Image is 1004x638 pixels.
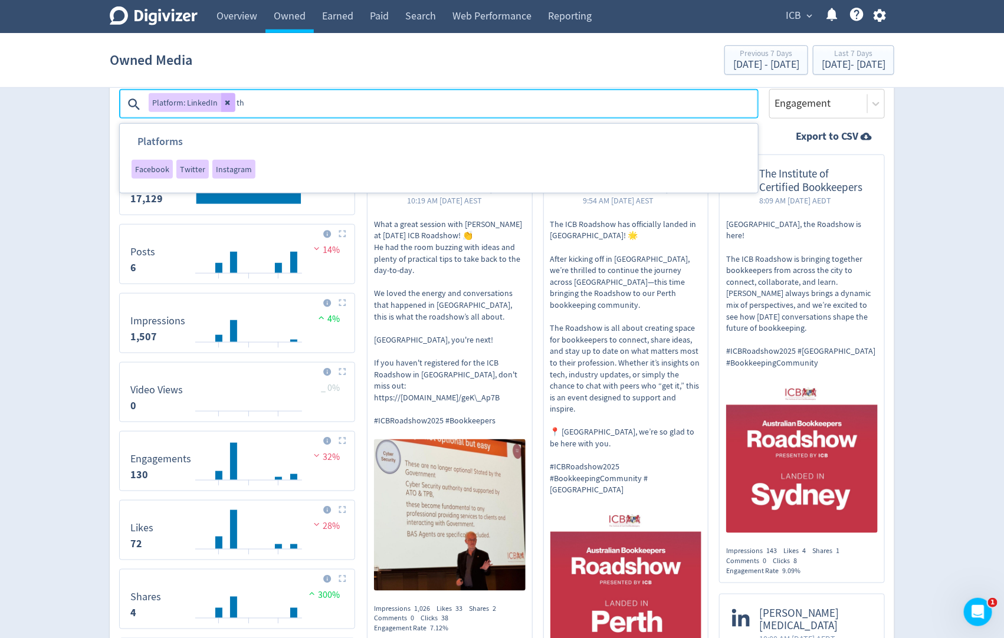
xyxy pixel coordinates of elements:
[152,98,218,107] span: Platform: LinkedIn
[804,11,815,21] span: expand_more
[726,382,878,534] img: https://media.cf.digivizer.com/images/linkedin-127897832-urn:li:share:7381073024793366528-82b274b...
[374,439,526,591] img: https://media.cf.digivizer.com/images/linkedin-127897832-urn:li:share:7379671284886130688-98c6857...
[759,195,872,206] span: 8:09 AM [DATE] AEDT
[339,506,346,514] img: Placeholder
[124,505,349,555] svg: Likes 72
[368,155,532,594] a: The Institute of Certified Bookkeepers10:19 AM [DATE] AESTWhat a great session with [PERSON_NAME]...
[724,45,808,75] button: Previous 7 Days[DATE] - [DATE]
[783,546,812,556] div: Likes
[311,244,323,253] img: negative-performance.svg
[130,330,157,344] strong: 1,507
[130,521,153,535] dt: Likes
[430,624,448,633] span: 7.12%
[130,245,155,259] dt: Posts
[180,165,205,173] span: Twitter
[763,556,766,565] span: 0
[339,575,346,583] img: Placeholder
[271,485,286,493] text: 06/10
[773,556,803,566] div: Clicks
[311,520,340,532] span: 28%
[339,368,346,376] img: Placeholder
[216,165,252,173] span: Instagram
[271,416,286,424] text: 06/10
[726,556,773,566] div: Comments
[311,520,323,529] img: negative-performance.svg
[311,451,340,463] span: 32%
[130,261,136,275] strong: 6
[782,6,815,25] button: ICB
[242,554,256,562] text: 04/10
[271,347,286,355] text: 06/10
[759,167,872,195] span: The Institute of Certified Bookkeepers
[124,229,349,279] svg: Posts 6
[130,383,183,397] dt: Video Views
[242,347,256,355] text: 04/10
[271,278,286,286] text: 06/10
[130,192,163,206] strong: 17,129
[311,451,323,460] img: negative-performance.svg
[212,416,226,424] text: 02/10
[583,195,696,206] span: 9:54 AM [DATE] AEST
[124,436,349,486] svg: Engagements 130
[964,598,992,626] iframe: Intercom live chat
[437,604,469,614] div: Likes
[733,50,799,60] div: Previous 7 Days
[242,278,256,286] text: 04/10
[759,607,872,634] span: [PERSON_NAME][MEDICAL_DATA]
[812,546,846,556] div: Shares
[124,574,349,624] svg: Shares 4
[130,468,148,482] strong: 130
[135,165,169,173] span: Facebook
[130,606,136,620] strong: 4
[726,546,783,556] div: Impressions
[782,566,800,575] span: 9.09%
[339,230,346,238] img: Placeholder
[212,623,226,631] text: 02/10
[822,50,885,60] div: Last 7 Days
[374,624,455,634] div: Engagement Rate
[374,614,421,624] div: Comments
[124,367,349,417] svg: Video Views 0
[339,299,346,307] img: Placeholder
[786,6,801,25] span: ICB
[374,604,437,614] div: Impressions
[306,589,318,598] img: positive-performance.svg
[130,399,136,413] strong: 0
[316,313,327,322] img: positive-performance.svg
[988,598,998,607] span: 1
[411,614,414,623] span: 0
[311,244,340,256] span: 14%
[726,219,878,369] p: [GEOGRAPHIC_DATA], the Roadshow is here! The ICB Roadshow is bringing together bookkeepers from a...
[120,134,255,160] h3: Platforms
[212,278,226,286] text: 02/10
[271,554,286,562] text: 06/10
[316,313,340,325] span: 4%
[796,129,858,144] strong: Export to CSV
[407,195,520,206] span: 10:19 AM [DATE] AEST
[766,546,777,555] span: 143
[124,298,349,348] svg: Impressions 1,507
[441,614,448,623] span: 38
[339,437,346,445] img: Placeholder
[242,416,256,424] text: 04/10
[242,623,256,631] text: 04/10
[306,589,340,601] span: 300%
[130,537,142,551] strong: 72
[493,604,496,613] span: 2
[414,604,430,613] span: 1,026
[550,219,702,496] p: The ICB Roadshow has officially landed in [GEOGRAPHIC_DATA]! 🌟 After kicking off in [GEOGRAPHIC_D...
[271,623,286,631] text: 06/10
[421,614,455,624] div: Clicks
[793,556,797,565] span: 8
[110,41,192,79] h1: Owned Media
[822,60,885,70] div: [DATE] - [DATE]
[212,554,226,562] text: 02/10
[374,219,526,427] p: What a great session with [PERSON_NAME] at [DATE] ICB Roadshow! 👏 He had the room buzzing with id...
[130,314,185,328] dt: Impressions
[455,604,462,613] span: 33
[720,155,884,537] a: The Institute of Certified Bookkeepers8:09 AM [DATE] AEDT[GEOGRAPHIC_DATA], the Roadshow is here!...
[836,546,839,555] span: 1
[733,60,799,70] div: [DATE] - [DATE]
[802,546,806,555] span: 4
[130,452,191,466] dt: Engagements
